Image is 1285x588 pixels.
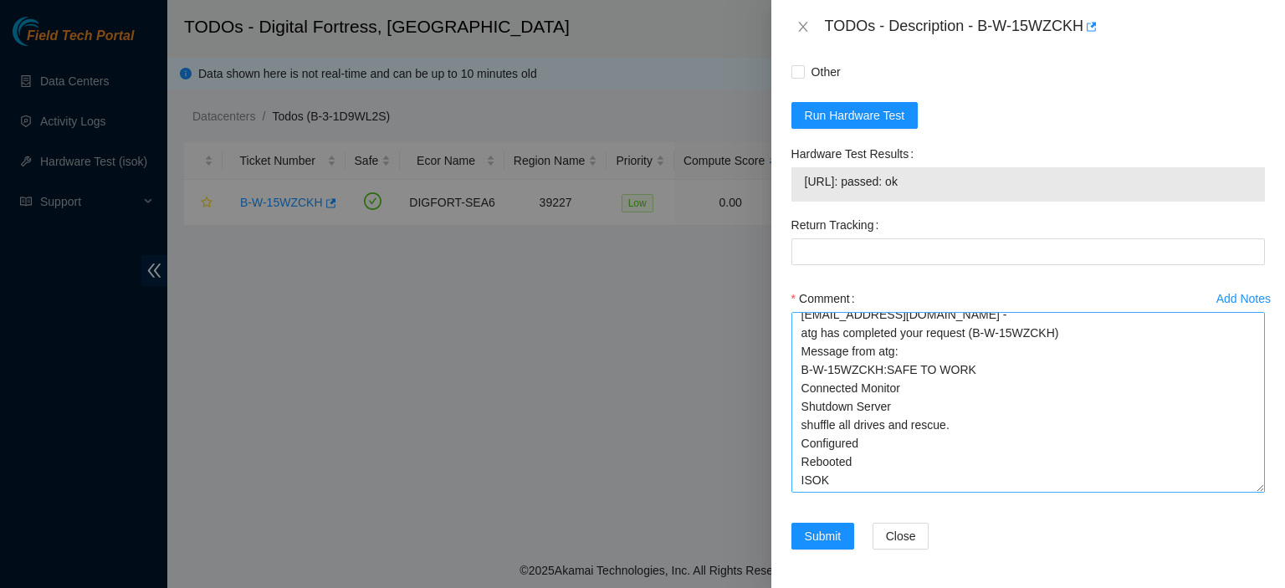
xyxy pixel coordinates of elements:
[1216,285,1272,312] button: Add Notes
[805,59,847,85] span: Other
[791,523,855,550] button: Submit
[886,527,916,545] span: Close
[805,172,1252,191] span: [URL]: passed: ok
[791,312,1265,493] textarea: Comment
[1216,293,1271,304] div: Add Notes
[796,20,810,33] span: close
[805,106,905,125] span: Run Hardware Test
[825,13,1265,40] div: TODOs - Description - B-W-15WZCKH
[791,141,920,167] label: Hardware Test Results
[805,527,842,545] span: Submit
[791,212,886,238] label: Return Tracking
[873,523,929,550] button: Close
[791,238,1265,265] input: Return Tracking
[791,19,815,35] button: Close
[791,102,919,129] button: Run Hardware Test
[791,285,862,312] label: Comment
